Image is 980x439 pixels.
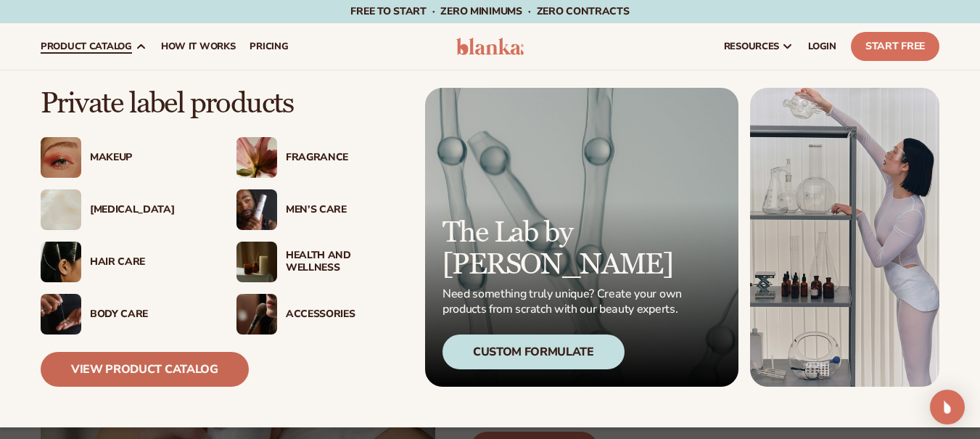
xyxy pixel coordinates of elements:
a: Pink blooming flower. Fragrance [236,137,403,178]
div: Hair Care [90,256,207,268]
img: Female with makeup brush. [236,294,277,335]
a: LOGIN [801,23,844,70]
a: Female with glitter eye makeup. Makeup [41,137,207,178]
div: Accessories [286,308,403,321]
img: logo [456,38,524,55]
span: LOGIN [808,41,836,52]
p: Need something truly unique? Create your own products from scratch with our beauty experts. [442,287,686,317]
div: Fragrance [286,152,403,164]
img: Female hair pulled back with clips. [41,242,81,282]
a: Cream moisturizer swatch. [MEDICAL_DATA] [41,189,207,230]
a: View Product Catalog [41,352,249,387]
img: Candles and incense on table. [236,242,277,282]
a: product catalog [33,23,154,70]
span: resources [724,41,779,52]
span: How It Works [161,41,236,52]
img: Cream moisturizer swatch. [41,189,81,230]
img: Female in lab with equipment. [750,88,939,387]
div: Makeup [90,152,207,164]
a: Start Free [851,32,939,61]
a: resources [717,23,801,70]
img: Male holding moisturizer bottle. [236,189,277,230]
div: [MEDICAL_DATA] [90,204,207,216]
a: How It Works [154,23,243,70]
span: Free to start · ZERO minimums · ZERO contracts [350,4,629,18]
a: pricing [242,23,295,70]
a: Female hair pulled back with clips. Hair Care [41,242,207,282]
span: pricing [250,41,288,52]
a: Microscopic product formula. The Lab by [PERSON_NAME] Need something truly unique? Create your ow... [425,88,738,387]
div: Custom Formulate [442,335,625,369]
div: Men’s Care [286,204,403,216]
a: Female with makeup brush. Accessories [236,294,403,335]
img: Female with glitter eye makeup. [41,137,81,178]
a: Male hand applying moisturizer. Body Care [41,294,207,335]
a: Male holding moisturizer bottle. Men’s Care [236,189,403,230]
div: Body Care [90,308,207,321]
p: Private label products [41,88,403,120]
div: Open Intercom Messenger [930,390,965,424]
p: The Lab by [PERSON_NAME] [442,217,686,281]
img: Pink blooming flower. [236,137,277,178]
span: product catalog [41,41,132,52]
a: Candles and incense on table. Health And Wellness [236,242,403,282]
div: Health And Wellness [286,250,403,274]
img: Male hand applying moisturizer. [41,294,81,335]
